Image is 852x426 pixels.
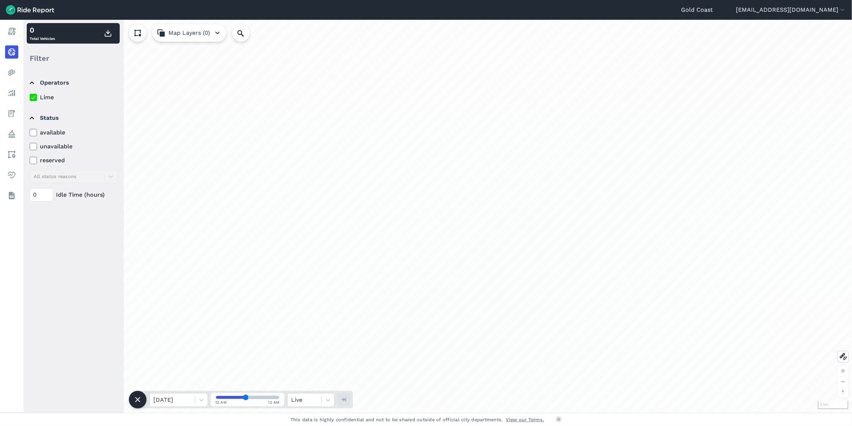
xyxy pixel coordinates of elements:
label: reserved [30,156,118,165]
div: 0 [30,25,55,36]
span: 12 AM [215,400,227,405]
summary: Operators [30,73,116,93]
span: 12 AM [268,400,280,405]
div: Filter [27,47,120,70]
button: Map Layers (0) [152,24,226,42]
label: unavailable [30,142,118,151]
a: Fees [5,107,18,120]
a: View our Terms. [506,416,544,423]
div: Idle Time (hours) [30,188,118,201]
label: Lime [30,93,118,102]
a: Heatmaps [5,66,18,79]
a: Policy [5,127,18,141]
div: Total Vehicles [30,25,55,42]
label: available [30,128,118,137]
a: Report [5,25,18,38]
div: loading [23,20,852,413]
a: Areas [5,148,18,161]
summary: Status [30,108,116,128]
a: Datasets [5,189,18,202]
img: Ride Report [6,5,54,15]
input: Search Location or Vehicles [232,24,261,42]
button: [EMAIL_ADDRESS][DOMAIN_NAME] [736,5,846,14]
a: Gold Coast [681,5,713,14]
a: Realtime [5,45,18,59]
a: Health [5,168,18,182]
a: Analyze [5,86,18,100]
